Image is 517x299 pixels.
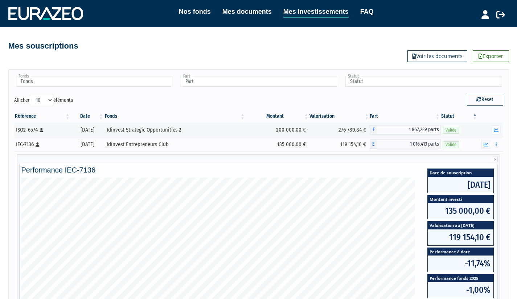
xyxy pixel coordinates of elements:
div: ISO2-6574 [16,126,68,134]
button: Reset [467,94,503,105]
div: IEC-7136 [16,141,68,148]
td: 200 000,00 € [246,122,309,137]
div: Idinvest Strategic Opportunities 2 [107,126,243,134]
a: Mes documents [222,7,272,17]
span: 119 154,10 € [428,229,493,245]
th: Montant: activer pour trier la colonne par ordre croissant [246,110,309,122]
span: Montant investi [428,195,493,203]
span: 1 867,239 parts [377,125,440,134]
span: Date de souscription [428,169,493,177]
span: E [370,140,377,149]
a: Nos fonds [179,7,211,17]
span: Performance fonds 2025 [428,274,493,282]
span: -11,74% [428,256,493,271]
div: Idinvest Entrepreneurs Club [107,141,243,148]
div: E - Idinvest Entrepreneurs Club [370,140,440,149]
label: Afficher éléments [14,94,73,106]
span: -1,00% [428,282,493,298]
img: 1732889491-logotype_eurazeo_blanc_rvb.png [8,7,83,20]
span: 135 000,00 € [428,203,493,219]
div: [DATE] [73,126,102,134]
span: [DATE] [428,177,493,193]
th: Date: activer pour trier la colonne par ordre croissant [71,110,104,122]
span: Valorisation au [DATE] [428,221,493,229]
a: Mes investissements [283,7,349,18]
td: 119 154,10 € [309,137,370,151]
td: 276 780,84 € [309,122,370,137]
span: F [370,125,377,134]
span: Valide [443,127,459,134]
th: Valorisation: activer pour trier la colonne par ordre croissant [309,110,370,122]
th: Statut : activer pour trier la colonne par ordre d&eacute;croissant [440,110,478,122]
i: [Français] Personne physique [36,142,40,147]
div: F - Idinvest Strategic Opportunities 2 [370,125,440,134]
a: Exporter [473,50,509,62]
h4: Mes souscriptions [8,42,78,50]
th: Fonds: activer pour trier la colonne par ordre croissant [104,110,246,122]
a: Voir les documents [407,50,467,62]
th: Référence : activer pour trier la colonne par ordre croissant [14,110,71,122]
h4: Performance IEC-7136 [21,166,496,174]
span: Valide [443,141,459,148]
td: 135 000,00 € [246,137,309,151]
select: Afficheréléments [30,94,53,106]
span: Performance à date [428,248,493,256]
span: 1 016,413 parts [377,140,440,149]
div: [DATE] [73,141,102,148]
i: [Français] Personne physique [40,128,44,132]
th: Part: activer pour trier la colonne par ordre croissant [370,110,440,122]
a: FAQ [360,7,374,17]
